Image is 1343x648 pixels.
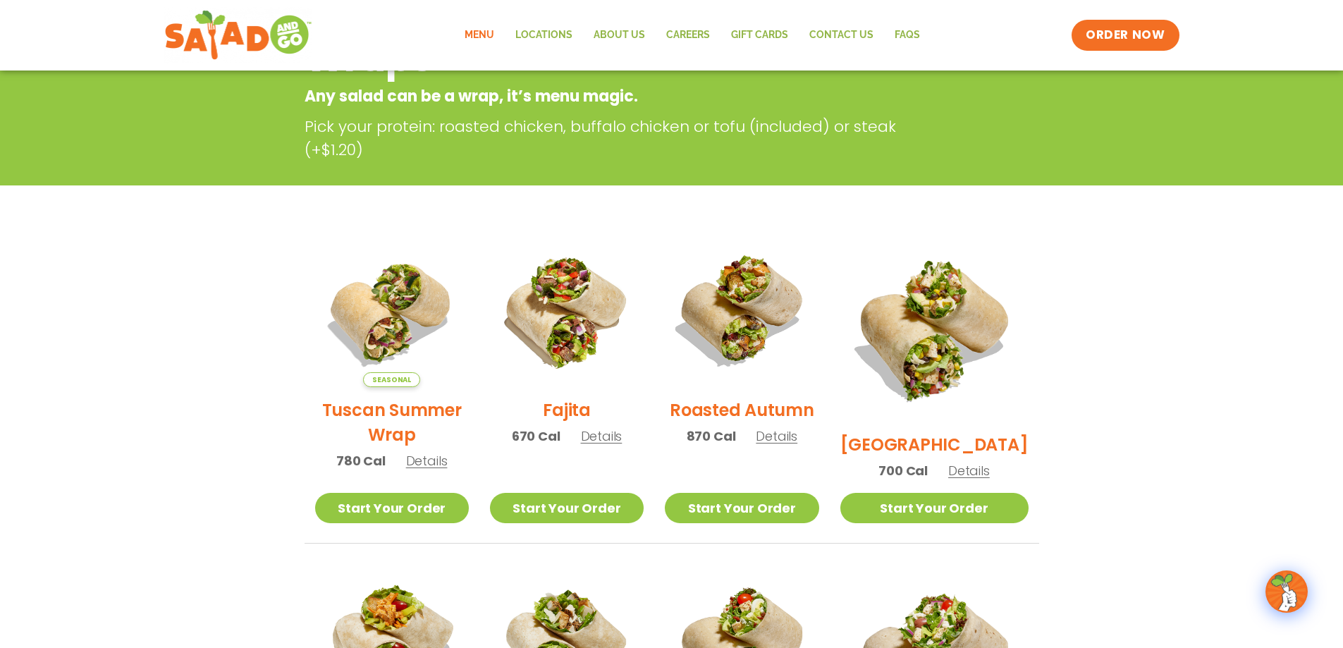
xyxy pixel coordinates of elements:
img: Product photo for Tuscan Summer Wrap [315,233,469,387]
a: Careers [656,19,720,51]
h2: Tuscan Summer Wrap [315,398,469,447]
span: Details [756,427,797,445]
span: 670 Cal [512,427,560,446]
span: Details [406,452,448,470]
span: 700 Cal [878,461,928,480]
span: Details [581,427,623,445]
img: Product photo for BBQ Ranch Wrap [840,233,1029,422]
a: ORDER NOW [1072,20,1179,51]
span: 780 Cal [336,451,386,470]
a: About Us [583,19,656,51]
span: Seasonal [363,372,420,387]
img: wpChatIcon [1267,572,1306,611]
a: Contact Us [799,19,884,51]
a: GIFT CARDS [720,19,799,51]
img: Product photo for Roasted Autumn Wrap [665,233,818,387]
a: Start Your Order [315,493,469,523]
span: 870 Cal [687,427,736,446]
a: Start Your Order [665,493,818,523]
img: Product photo for Fajita Wrap [490,233,644,387]
img: new-SAG-logo-768×292 [164,7,313,63]
a: Locations [505,19,583,51]
a: Start Your Order [490,493,644,523]
h2: Fajita [543,398,591,422]
p: Any salad can be a wrap, it’s menu magic. [305,85,926,108]
h2: Roasted Autumn [670,398,814,422]
nav: Menu [454,19,931,51]
a: FAQs [884,19,931,51]
p: Pick your protein: roasted chicken, buffalo chicken or tofu (included) or steak (+$1.20) [305,115,932,161]
a: Menu [454,19,505,51]
span: Details [948,462,990,479]
h2: [GEOGRAPHIC_DATA] [840,432,1029,457]
span: ORDER NOW [1086,27,1165,44]
a: Start Your Order [840,493,1029,523]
